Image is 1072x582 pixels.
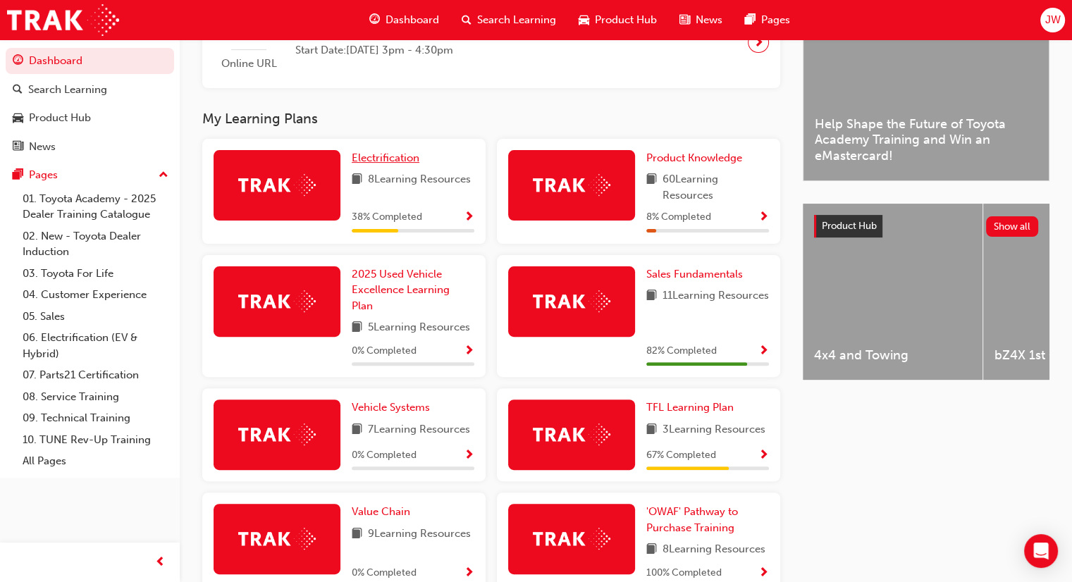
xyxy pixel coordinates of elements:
span: Product Hub [822,220,877,232]
span: news-icon [13,141,23,154]
a: Product Knowledge [646,150,748,166]
a: 08. Service Training [17,386,174,408]
div: Search Learning [28,82,107,98]
a: Online URLToyota For Life In Action - Virtual ClassroomStart Date:[DATE] 3pm - 4:30pm [214,8,769,78]
span: Show Progress [464,567,474,580]
a: All Pages [17,450,174,472]
a: Search Learning [6,77,174,103]
span: JW [1045,12,1060,28]
span: 0 % Completed [352,447,417,464]
img: Trak [238,528,316,550]
a: 03. Toyota For Life [17,263,174,285]
a: 06. Electrification (EV & Hybrid) [17,327,174,364]
span: Sales Fundamentals [646,268,743,280]
span: 0 % Completed [352,343,417,359]
span: 2025 Used Vehicle Excellence Learning Plan [352,268,450,312]
span: Show Progress [758,567,769,580]
span: Product Knowledge [646,151,742,164]
a: news-iconNews [668,6,734,35]
img: Trak [533,423,610,445]
span: 60 Learning Resources [663,171,769,203]
span: book-icon [352,421,362,439]
span: 67 % Completed [646,447,716,464]
span: pages-icon [13,169,23,182]
span: 0 % Completed [352,565,417,581]
span: car-icon [579,11,589,29]
span: Show Progress [758,450,769,462]
button: DashboardSearch LearningProduct HubNews [6,45,174,162]
span: 'OWAF' Pathway to Purchase Training [646,505,738,534]
span: Pages [761,12,790,28]
img: Trak [7,4,119,36]
button: Show Progress [758,564,769,582]
span: book-icon [352,526,362,543]
span: next-icon [753,32,764,52]
span: 11 Learning Resources [663,287,769,305]
a: 05. Sales [17,306,174,328]
span: 8 % Completed [646,209,711,225]
span: news-icon [679,11,690,29]
span: 5 Learning Resources [368,319,470,337]
span: guage-icon [13,55,23,68]
a: search-iconSearch Learning [450,6,567,35]
img: Trak [238,290,316,312]
a: 09. Technical Training [17,407,174,429]
span: Dashboard [386,12,439,28]
div: Product Hub [29,110,91,126]
a: 02. New - Toyota Dealer Induction [17,225,174,263]
span: 4x4 and Towing [814,347,971,364]
a: Vehicle Systems [352,400,436,416]
span: up-icon [159,166,168,185]
span: book-icon [646,541,657,559]
button: Pages [6,162,174,188]
span: book-icon [352,319,362,337]
span: Vehicle Systems [352,401,430,414]
button: Show Progress [464,209,474,226]
span: 7 Learning Resources [368,421,470,439]
button: Show Progress [758,447,769,464]
button: Show Progress [464,564,474,582]
a: guage-iconDashboard [358,6,450,35]
a: pages-iconPages [734,6,801,35]
button: Show all [986,216,1039,237]
span: Search Learning [477,12,556,28]
a: 01. Toyota Academy - 2025 Dealer Training Catalogue [17,188,174,225]
span: 8 Learning Resources [663,541,765,559]
div: Open Intercom Messenger [1024,534,1058,568]
a: Product HubShow all [814,215,1038,237]
img: Trak [533,174,610,196]
a: 'OWAF' Pathway to Purchase Training [646,504,769,535]
a: 2025 Used Vehicle Excellence Learning Plan [352,266,474,314]
span: Product Hub [595,12,657,28]
a: Value Chain [352,504,416,520]
a: Electrification [352,150,425,166]
span: car-icon [13,112,23,125]
span: book-icon [352,171,362,189]
button: JW [1040,8,1065,32]
a: Dashboard [6,48,174,74]
img: Trak [238,174,316,196]
img: Trak [533,290,610,312]
img: Trak [238,423,316,445]
div: Pages [29,167,58,183]
button: Show Progress [464,447,474,464]
span: search-icon [462,11,472,29]
span: pages-icon [745,11,756,29]
span: Show Progress [758,211,769,224]
span: Show Progress [464,450,474,462]
span: book-icon [646,287,657,305]
img: Trak [533,528,610,550]
span: prev-icon [155,554,166,571]
span: Value Chain [352,505,410,518]
span: 38 % Completed [352,209,422,225]
a: Product Hub [6,105,174,131]
span: TFL Learning Plan [646,401,734,414]
span: book-icon [646,171,657,203]
a: 4x4 and Towing [803,204,982,380]
span: 3 Learning Resources [663,421,765,439]
a: car-iconProduct Hub [567,6,668,35]
a: TFL Learning Plan [646,400,739,416]
div: News [29,139,56,155]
